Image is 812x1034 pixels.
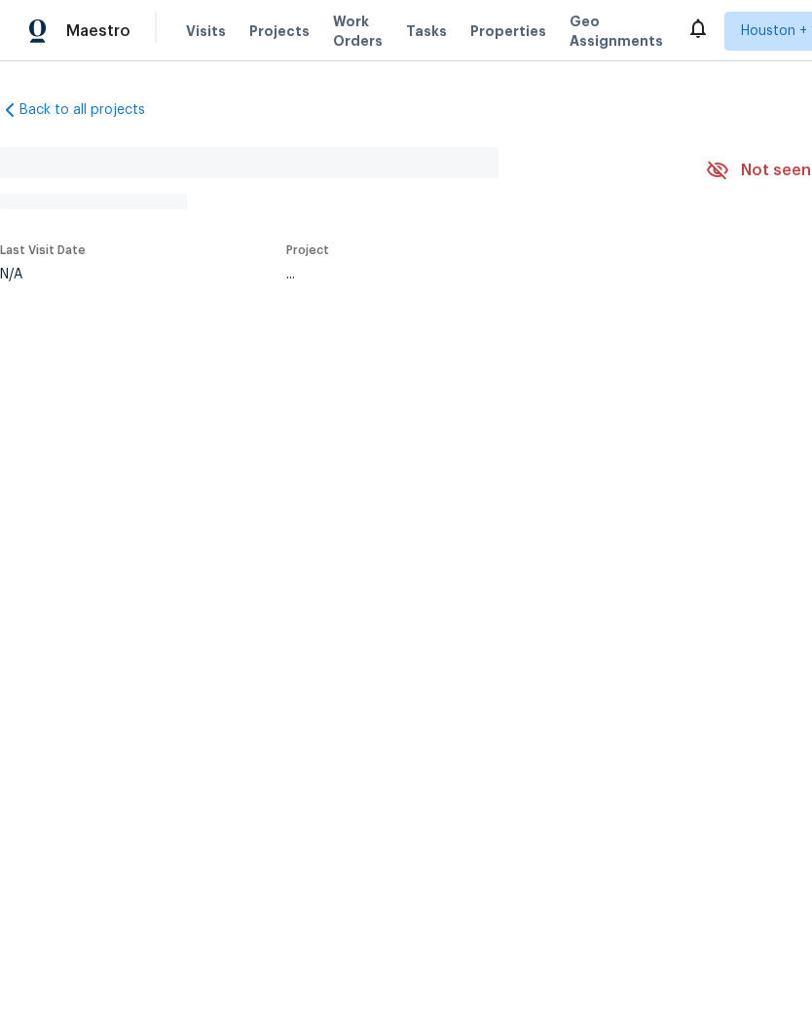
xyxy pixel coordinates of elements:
span: Geo Assignments [570,12,663,51]
span: Visits [186,21,226,41]
span: Properties [470,21,546,41]
span: Tasks [406,24,447,38]
span: Projects [249,21,310,41]
span: Project [286,244,329,256]
div: ... [286,268,660,281]
span: Maestro [66,21,130,41]
span: Work Orders [333,12,383,51]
